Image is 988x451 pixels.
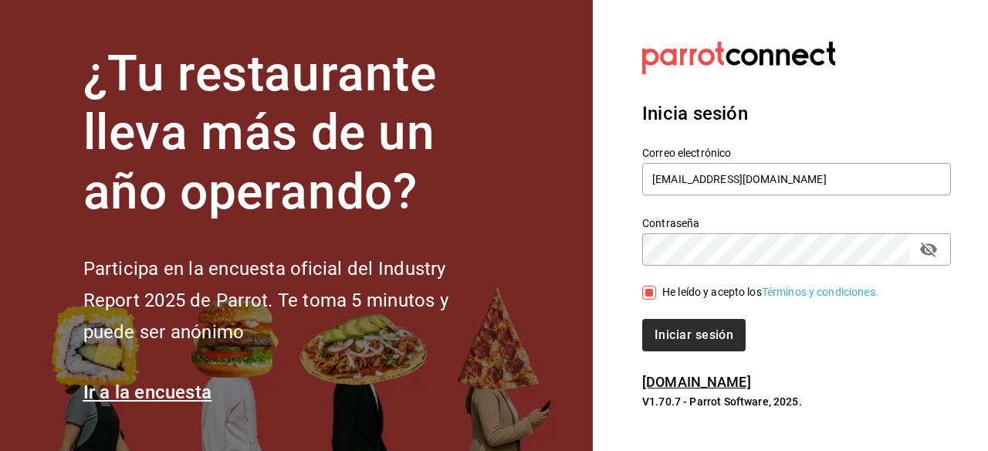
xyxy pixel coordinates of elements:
h1: ¿Tu restaurante lleva más de un año operando? [83,45,500,222]
a: [DOMAIN_NAME] [642,374,751,390]
label: Contraseña [642,217,951,228]
h2: Participa en la encuesta oficial del Industry Report 2025 de Parrot. Te toma 5 minutos y puede se... [83,253,500,348]
div: He leído y acepto los [662,284,878,300]
label: Correo electrónico [642,147,951,158]
button: Iniciar sesión [642,319,746,351]
h3: Inicia sesión [642,100,951,127]
a: Términos y condiciones. [762,286,878,298]
input: Ingresa tu correo electrónico [642,163,951,195]
p: V1.70.7 - Parrot Software, 2025. [642,394,951,409]
a: Ir a la encuesta [83,381,212,403]
button: passwordField [915,236,942,263]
